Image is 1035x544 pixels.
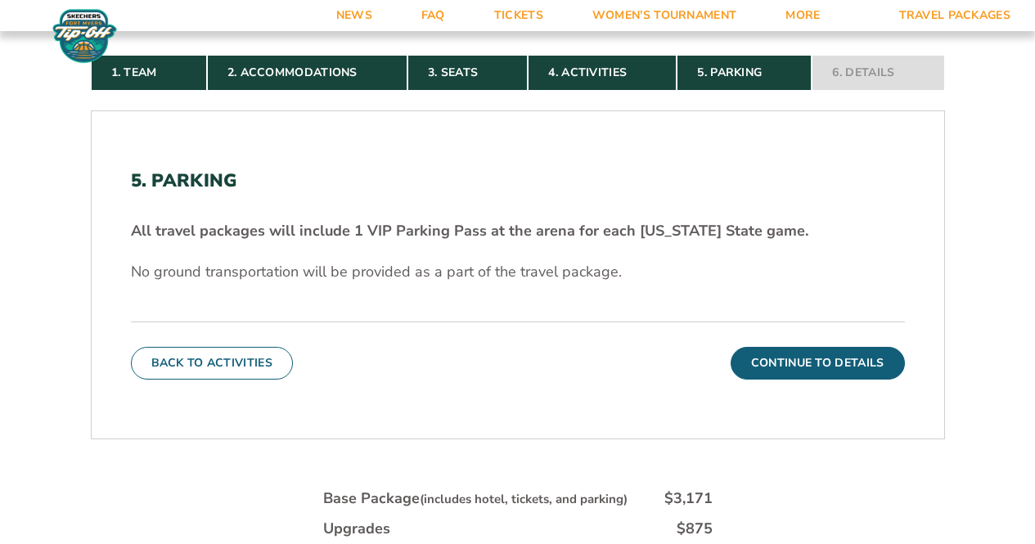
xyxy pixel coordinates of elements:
p: No ground transportation will be provided as a part of the travel package. [131,262,905,282]
button: Continue To Details [731,347,905,380]
a: 1. Team [91,55,207,91]
a: 3. Seats [407,55,528,91]
div: Upgrades [323,519,390,539]
small: (includes hotel, tickets, and parking) [420,491,628,507]
a: 4. Activities [528,55,677,91]
button: Back To Activities [131,347,293,380]
div: Base Package [323,488,628,509]
strong: All travel packages will include 1 VIP Parking Pass at the arena for each [US_STATE] State game. [131,221,808,241]
img: Fort Myers Tip-Off [49,8,120,64]
div: $875 [677,519,713,539]
a: 2. Accommodations [207,55,407,91]
h2: 5. Parking [131,170,905,191]
div: $3,171 [664,488,713,509]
